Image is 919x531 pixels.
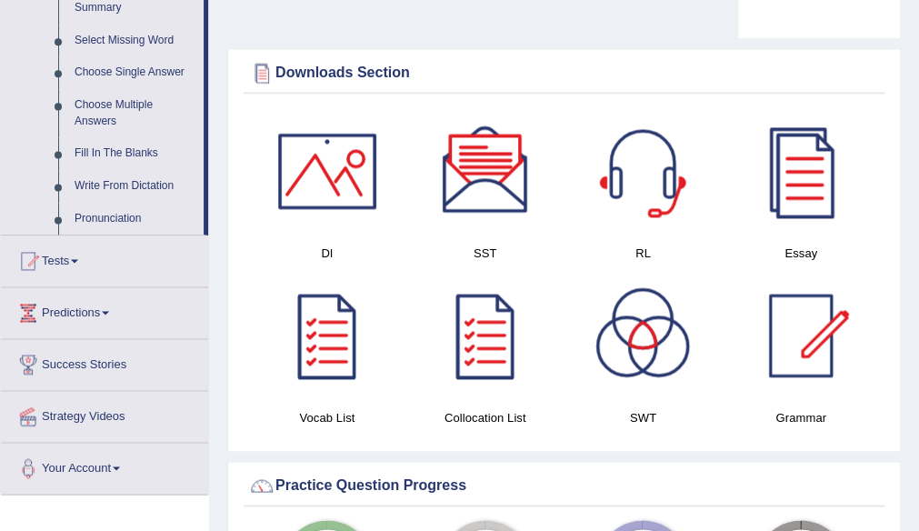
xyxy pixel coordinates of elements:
a: Select Missing Word [66,25,204,57]
a: Tests [1,235,208,281]
a: Success Stories [1,339,208,385]
a: Pronunciation [66,203,204,235]
a: Write From Dictation [66,170,204,203]
a: Fill In The Blanks [66,137,204,170]
h4: SST [415,244,555,263]
a: Choose Single Answer [66,56,204,89]
h4: RL [574,244,714,263]
h4: DI [257,244,397,263]
h4: Grammar [731,408,871,427]
div: Practice Question Progress [248,472,880,499]
h4: Vocab List [257,408,397,427]
h4: SWT [574,408,714,427]
a: Predictions [1,287,208,333]
h4: Collocation List [415,408,555,427]
a: Strategy Videos [1,391,208,436]
div: Downloads Section [248,59,880,86]
h4: Essay [731,244,871,263]
a: Choose Multiple Answers [66,89,204,137]
a: Your Account [1,443,208,488]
